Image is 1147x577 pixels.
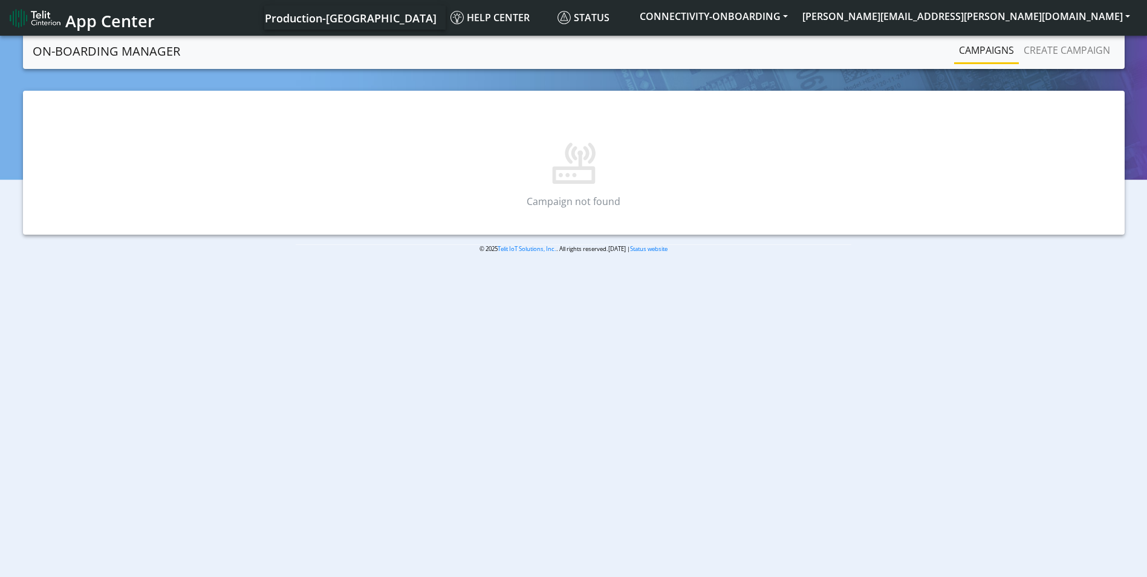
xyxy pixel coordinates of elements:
a: Your current platform instance [264,5,436,30]
a: Help center [446,5,553,30]
a: Create campaign [1019,38,1115,62]
button: [PERSON_NAME][EMAIL_ADDRESS][PERSON_NAME][DOMAIN_NAME] [795,5,1137,27]
span: Status [557,11,609,24]
img: Campaign not found [535,107,612,184]
a: Telit IoT Solutions, Inc. [498,245,556,253]
p: © 2025 . All rights reserved.[DATE] | [296,244,851,253]
img: logo-telit-cinterion-gw-new.png [10,8,60,28]
a: App Center [10,5,153,31]
span: Help center [450,11,530,24]
img: status.svg [557,11,571,24]
a: Campaigns [954,38,1019,62]
a: Status [553,5,632,30]
p: Campaign not found [39,194,1108,209]
img: knowledge.svg [450,11,464,24]
span: App Center [65,10,155,32]
a: On-Boarding Manager [33,39,180,64]
span: Production-[GEOGRAPHIC_DATA] [265,11,437,25]
a: Status website [630,245,668,253]
button: CONNECTIVITY-ONBOARDING [632,5,795,27]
